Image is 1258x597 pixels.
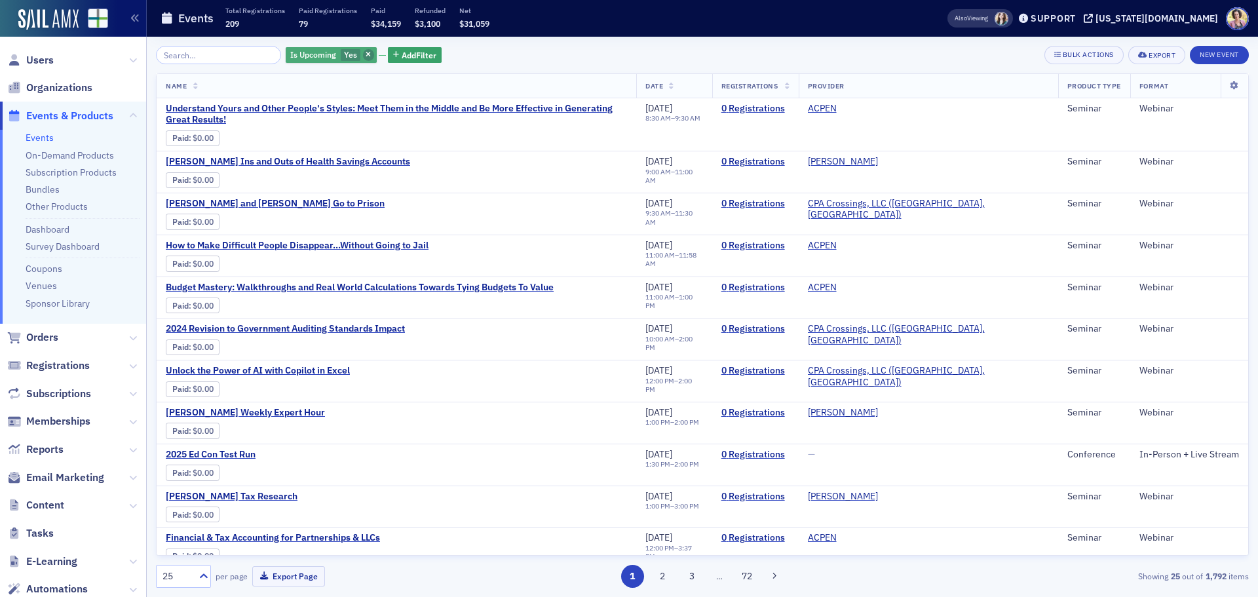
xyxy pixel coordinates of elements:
span: ACPEN [808,532,890,544]
span: [DATE] [645,490,672,502]
a: 2024 Revision to Government Auditing Standards Impact [166,323,405,335]
p: Paid [371,6,401,15]
div: – [645,251,702,268]
span: CPA Crossings, LLC (Rochester, MI) [808,323,1049,346]
a: Understand Yours and Other People's Styles: Meet Them in the Middle and Be More Effective in Gene... [166,103,627,126]
button: Export [1128,46,1185,64]
a: 0 Registrations [721,323,790,335]
a: Subscriptions [7,387,91,401]
time: 12:00 PM [645,543,674,552]
a: [PERSON_NAME] [808,156,878,168]
a: Orders [7,330,58,345]
button: [US_STATE][DOMAIN_NAME] [1084,14,1223,23]
button: Export Page [252,566,325,587]
span: : [172,551,193,561]
a: Paid [172,217,189,227]
a: Paid [172,342,189,352]
span: $0.00 [193,259,214,269]
span: Tasks [26,526,54,541]
span: … [710,570,729,582]
a: Automations [7,582,88,596]
p: Refunded [415,6,446,15]
button: 1 [621,565,644,588]
a: Email Marketing [7,471,104,485]
time: 3:00 PM [674,501,699,510]
span: Viewing [955,14,988,23]
div: Paid: 0 - $0 [166,549,219,564]
time: 11:00 AM [645,250,675,260]
div: Paid: 0 - $0 [166,423,219,438]
time: 12:00 PM [645,376,674,385]
a: [PERSON_NAME] Ins and Outs of Health Savings Accounts [166,156,410,168]
a: Sponsor Library [26,298,90,309]
a: Financial & Tax Accounting for Partnerships & LLCs [166,532,386,544]
div: Paid: 0 - $0 [166,465,219,480]
time: 11:00 AM [645,167,693,185]
span: [DATE] [645,448,672,460]
time: 11:58 AM [645,250,696,268]
span: Subscriptions [26,387,91,401]
span: : [172,301,193,311]
time: 1:00 PM [645,292,693,310]
time: 9:00 AM [645,167,671,176]
span: $0.00 [193,175,214,185]
span: Provider [808,81,845,90]
a: Events & Products [7,109,113,123]
time: 2:00 PM [645,334,693,352]
span: Is Upcoming [290,49,336,60]
div: Paid: 0 - $0 [166,172,219,188]
span: Yes [344,49,357,60]
div: – [645,377,702,394]
a: Paid [172,259,189,269]
a: Paid [172,175,189,185]
a: [PERSON_NAME] Weekly Expert Hour [166,407,386,419]
a: Paid [172,426,189,436]
span: Date [645,81,663,90]
span: $34,159 [371,18,401,29]
span: ACPEN [808,103,890,115]
a: Survey Dashboard [26,241,100,252]
span: — [808,448,815,460]
div: Export [1149,52,1175,59]
span: [DATE] [645,281,672,293]
span: [DATE] [645,102,672,114]
div: 25 [162,569,191,583]
a: New Event [1190,48,1249,60]
span: [DATE] [645,364,672,376]
a: 0 Registrations [721,449,790,461]
span: Profile [1226,7,1249,30]
div: Seminar [1067,532,1121,544]
button: 2 [651,565,674,588]
div: Seminar [1067,365,1121,377]
a: 2025 Ed Con Test Run [166,449,386,461]
img: SailAMX [88,9,108,29]
div: Webinar [1139,282,1239,294]
a: ACPEN [808,532,837,544]
a: CPA Crossings, LLC ([GEOGRAPHIC_DATA], [GEOGRAPHIC_DATA]) [808,198,1049,221]
a: 0 Registrations [721,282,790,294]
span: $31,059 [459,18,489,29]
div: Conference [1067,449,1121,461]
button: AddFilter [388,47,442,64]
span: : [172,426,193,436]
div: – [645,418,699,427]
time: 9:30 AM [675,113,700,123]
a: Paid [172,468,189,478]
time: 2:00 PM [674,417,699,427]
input: Search… [156,46,281,64]
div: Paid: 0 - $0 [166,381,219,397]
div: Seminar [1067,240,1121,252]
a: 0 Registrations [721,103,790,115]
div: – [645,168,702,185]
a: Users [7,53,54,67]
a: Other Products [26,201,88,212]
a: ACPEN [808,240,837,252]
time: 3:37 PM [645,543,692,561]
div: Paid: 0 - $0 [166,298,219,313]
time: 1:00 PM [645,417,670,427]
a: Organizations [7,81,92,95]
div: Paid: 0 - $0 [166,214,219,229]
span: : [172,384,193,394]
